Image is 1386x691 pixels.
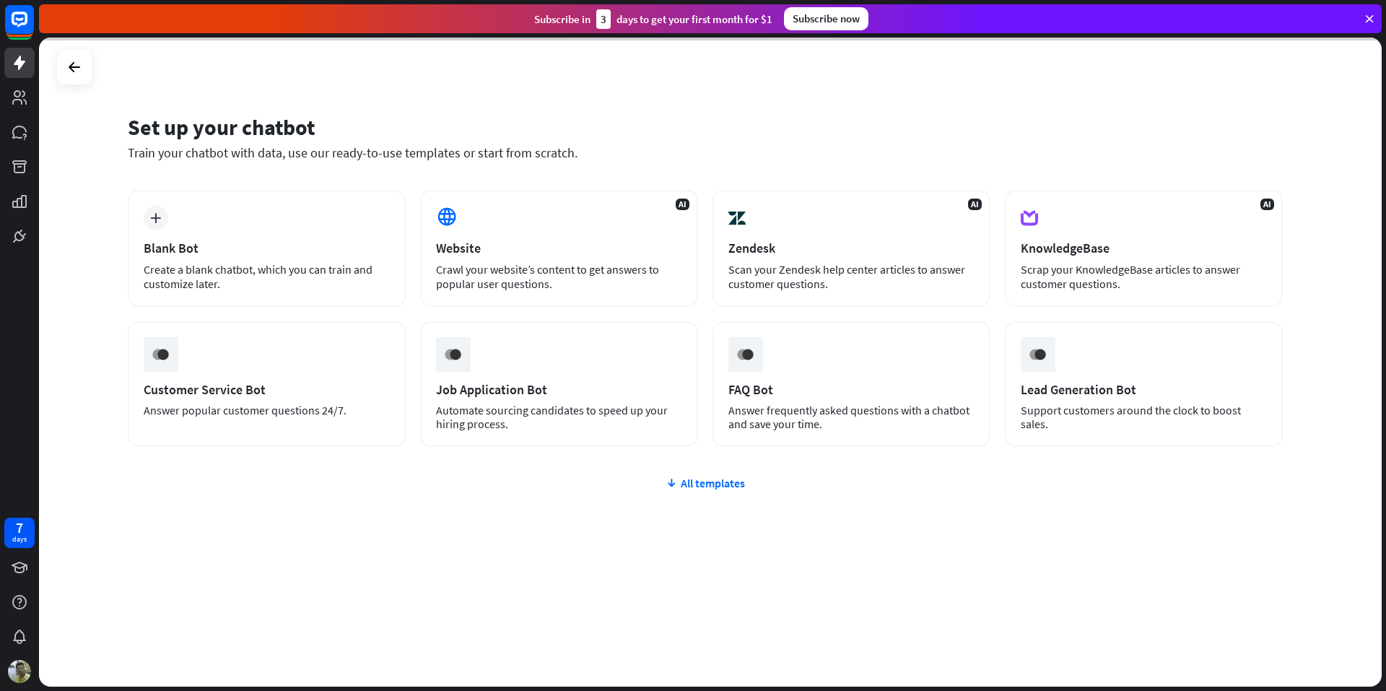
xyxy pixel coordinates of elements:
div: days [12,534,27,544]
div: Subscribe now [784,7,868,30]
a: 7 days [4,518,35,548]
div: 3 [596,9,611,29]
div: Subscribe in days to get your first month for $1 [534,9,772,29]
div: 7 [16,521,23,534]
